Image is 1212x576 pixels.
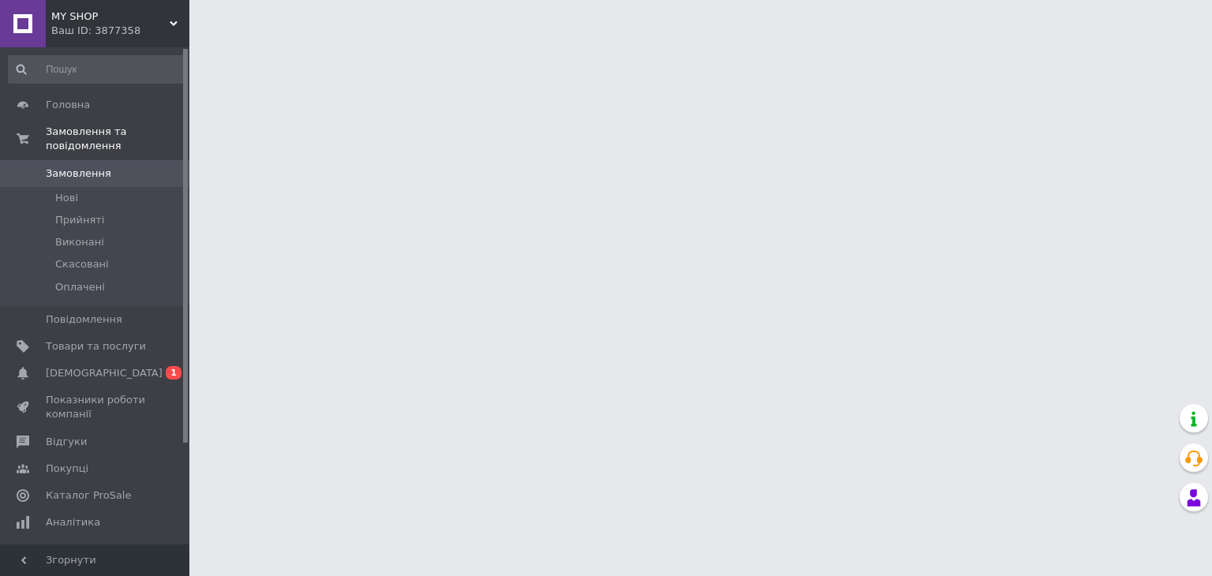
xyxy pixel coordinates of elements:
[51,9,170,24] span: MY SHOP
[46,515,100,529] span: Аналітика
[55,280,105,294] span: Оплачені
[46,366,163,380] span: [DEMOGRAPHIC_DATA]
[55,213,104,227] span: Прийняті
[46,488,131,503] span: Каталог ProSale
[46,166,111,181] span: Замовлення
[46,435,87,449] span: Відгуки
[46,98,90,112] span: Головна
[46,462,88,476] span: Покупці
[46,125,189,153] span: Замовлення та повідомлення
[46,339,146,353] span: Товари та послуги
[46,393,146,421] span: Показники роботи компанії
[46,312,122,327] span: Повідомлення
[8,55,186,84] input: Пошук
[55,235,104,249] span: Виконані
[51,24,189,38] div: Ваш ID: 3877358
[55,191,78,205] span: Нові
[55,257,109,271] span: Скасовані
[166,366,181,380] span: 1
[46,542,146,570] span: Управління сайтом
